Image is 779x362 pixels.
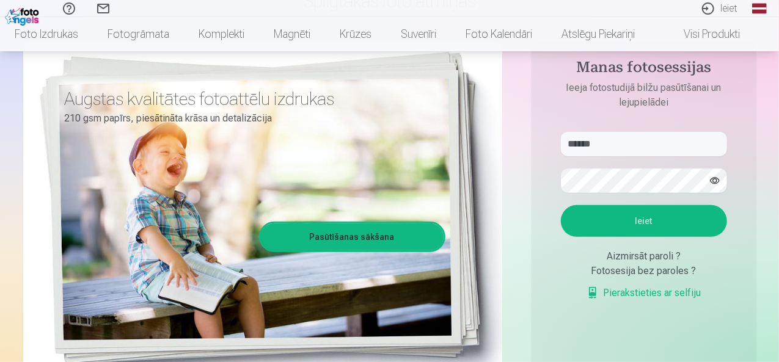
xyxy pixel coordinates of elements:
a: Pierakstieties ar selfiju [587,286,701,300]
div: Fotosesija bez paroles ? [561,264,727,278]
p: 210 gsm papīrs, piesātināta krāsa un detalizācija [65,110,436,127]
a: Suvenīri [386,17,451,51]
a: Fotogrāmata [93,17,184,51]
h4: Manas fotosessijas [549,59,739,81]
a: Foto kalendāri [451,17,547,51]
a: Magnēti [259,17,325,51]
a: Komplekti [184,17,259,51]
p: Ieeja fotostudijā bilžu pasūtīšanai un lejupielādei [549,81,739,110]
a: Visi produkti [649,17,755,51]
img: /fa1 [5,5,42,26]
button: Ieiet [561,205,727,237]
a: Atslēgu piekariņi [547,17,649,51]
div: Aizmirsāt paroli ? [561,249,727,264]
h3: Augstas kvalitātes fotoattēlu izdrukas [65,88,436,110]
a: Krūzes [325,17,386,51]
a: Pasūtīšanas sākšana [261,223,444,250]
